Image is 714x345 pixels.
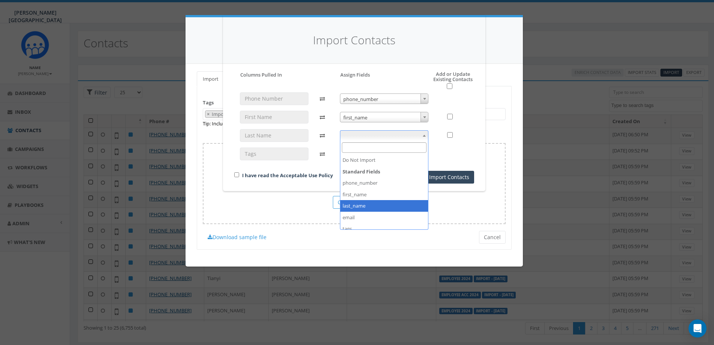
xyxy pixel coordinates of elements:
[340,112,429,122] span: first_name
[689,319,707,337] div: Open Intercom Messenger
[240,92,308,105] input: Phone Number
[416,71,474,89] h5: Add or Update Existing Contacts
[340,200,428,212] li: last_name
[340,166,428,235] li: Standard Fields
[240,129,308,142] input: Last Name
[240,71,282,78] h5: Columns Pulled In
[340,212,428,223] li: email
[242,172,333,179] a: I have read the Acceptable Use Policy
[340,177,428,189] li: phone_number
[340,112,428,123] span: first_name
[340,93,429,104] span: phone_number
[424,171,474,184] button: Import Contacts
[447,83,452,89] input: Select All
[340,94,428,104] span: phone_number
[340,223,428,235] li: tags
[340,189,428,200] li: first_name
[340,154,428,166] li: Do Not Import
[340,71,370,78] h5: Assign Fields
[240,111,308,124] input: First Name
[342,142,427,153] input: Search
[340,166,428,178] strong: Standard Fields
[234,32,474,48] h4: Import Contacts
[240,148,308,160] input: Tags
